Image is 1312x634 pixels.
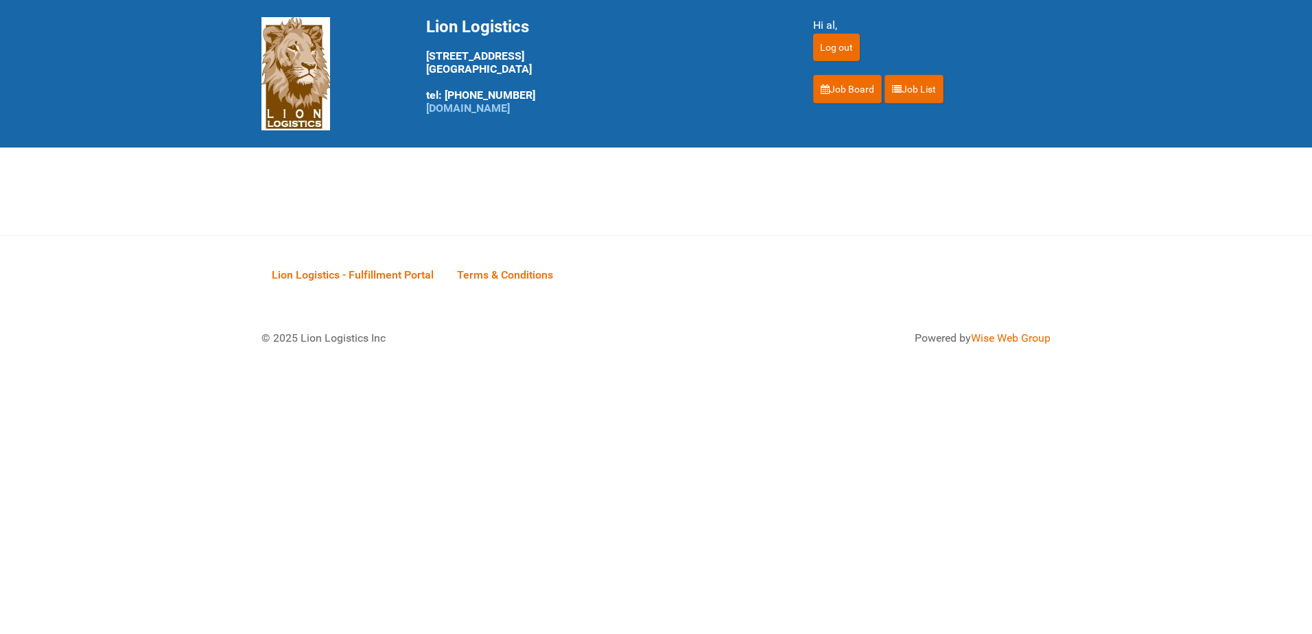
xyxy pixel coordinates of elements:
a: Wise Web Group [971,331,1051,344]
a: Terms & Conditions [447,253,563,296]
div: Powered by [673,330,1051,347]
a: Lion Logistics - Fulfillment Portal [261,253,444,296]
span: Lion Logistics - Fulfillment Portal [272,268,434,281]
div: © 2025 Lion Logistics Inc [251,320,649,357]
a: Lion Logistics [261,67,330,80]
span: Terms & Conditions [457,268,553,281]
a: [DOMAIN_NAME] [426,102,510,115]
div: Hi al, [813,17,1051,34]
a: Job Board [813,75,882,104]
a: Job List [885,75,944,104]
img: Lion Logistics [261,17,330,130]
div: [STREET_ADDRESS] [GEOGRAPHIC_DATA] tel: [PHONE_NUMBER] [426,17,779,115]
input: Log out [813,34,860,61]
span: Lion Logistics [426,17,529,36]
